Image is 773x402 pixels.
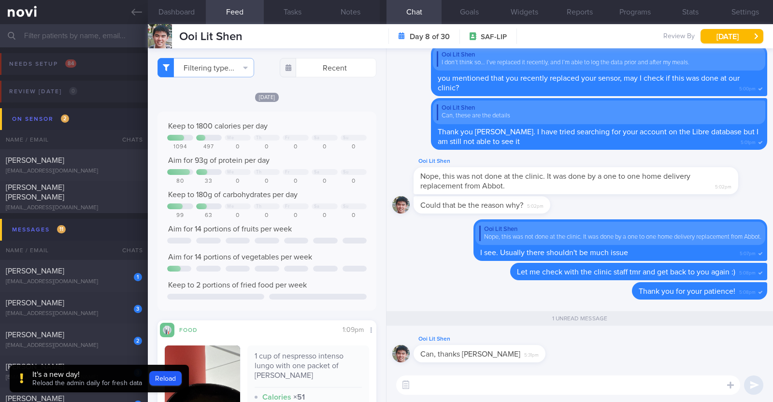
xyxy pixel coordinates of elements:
[256,204,261,209] div: Th
[524,349,539,359] span: 5:31pm
[109,241,148,260] div: Chats
[196,178,222,185] div: 33
[341,212,367,219] div: 0
[6,374,142,381] div: [EMAIL_ADDRESS][DOMAIN_NAME]
[254,144,280,151] div: 0
[715,181,731,190] span: 5:02pm
[225,144,251,151] div: 0
[312,178,338,185] div: 0
[6,267,64,275] span: [PERSON_NAME]
[527,201,544,210] span: 5:02pm
[314,170,319,175] div: Sa
[69,87,77,95] span: 0
[61,115,69,123] span: 2
[740,248,756,257] span: 5:07pm
[438,74,740,92] span: you mentioned that you recently replaced your sensor, may I check if this was done at our clinic?
[10,113,72,126] div: On sensor
[254,212,280,219] div: 0
[256,135,261,141] div: Th
[517,268,735,276] span: Let me check with the clinic staff tmr and get back to you again :)
[341,144,367,151] div: 0
[225,178,251,185] div: 0
[168,225,292,233] span: Aim for 14 portions of fruits per week
[741,137,756,146] span: 5:01pm
[262,393,291,401] strong: Calories
[663,32,695,41] span: Review By
[437,104,761,112] div: Ooi Lit Shen
[739,83,756,92] span: 5:00pm
[196,212,222,219] div: 63
[420,350,520,358] span: Can, thanks [PERSON_NAME]
[6,168,142,175] div: [EMAIL_ADDRESS][DOMAIN_NAME]
[6,157,64,164] span: [PERSON_NAME]
[57,225,66,233] span: 11
[343,204,348,209] div: Su
[149,371,182,386] button: Reload
[285,135,289,141] div: Fr
[6,331,64,339] span: [PERSON_NAME]
[314,135,319,141] div: Sa
[109,130,148,149] div: Chats
[179,31,243,43] span: Ooi Lit Shen
[283,212,309,219] div: 0
[7,85,80,98] div: Review [DATE]
[157,58,254,77] button: Filtering type...
[639,287,735,295] span: Thank you for your patience!
[410,32,450,42] strong: Day 8 of 30
[167,178,193,185] div: 80
[414,156,767,167] div: Ooi Lit Shen
[293,393,305,401] strong: × 51
[437,51,761,59] div: Ooi Lit Shen
[481,32,507,42] span: SAF-LIP
[420,201,523,209] span: Could that be the reason why?
[438,128,759,145] span: Thank you [PERSON_NAME]. I have tried searching for your account on the Libre database but I am s...
[32,370,142,379] div: It's a new day!
[225,212,251,219] div: 0
[420,172,690,190] span: Nope, this was not done at the clinic. It was done by a one to one home delivery replacement from...
[196,144,222,151] div: 497
[10,223,68,236] div: Messages
[6,278,142,286] div: [EMAIL_ADDRESS][DOMAIN_NAME]
[283,178,309,185] div: 0
[254,178,280,185] div: 0
[437,112,761,120] div: Can, these are the details
[341,178,367,185] div: 0
[227,204,234,209] div: We
[167,144,193,151] div: 1094
[227,135,234,141] div: We
[134,337,142,345] div: 2
[134,305,142,313] div: 3
[343,327,364,333] span: 1:09pm
[168,253,312,261] span: Aim for 14 portions of vegetables per week
[227,170,234,175] div: We
[479,226,761,233] div: Ooi Lit Shen
[312,212,338,219] div: 0
[6,299,64,307] span: [PERSON_NAME]
[285,204,289,209] div: Fr
[314,204,319,209] div: Sa
[168,281,307,289] span: Keep to 2 portions of fried food per week
[7,57,79,71] div: Needs setup
[6,363,64,371] span: [PERSON_NAME]
[437,59,761,67] div: I don’t think so… I’ve replaced it recently, and I’m able to log the data prior and after my meals.
[174,325,213,333] div: Food
[283,144,309,151] div: 0
[343,135,348,141] div: Su
[701,29,763,43] button: [DATE]
[255,351,362,388] div: 1 cup of nespresso intenso lungo with one packet of [PERSON_NAME]
[65,59,76,68] span: 84
[255,93,279,102] span: [DATE]
[6,204,142,212] div: [EMAIL_ADDRESS][DOMAIN_NAME]
[414,333,574,345] div: Ooi Lit Shen
[739,267,756,276] span: 5:08pm
[32,380,142,387] span: Reload the admin daily for fresh data
[256,170,261,175] div: Th
[168,191,298,199] span: Keep to 180g of carbohydrates per day
[285,170,289,175] div: Fr
[343,170,348,175] div: Su
[6,184,64,201] span: [PERSON_NAME] [PERSON_NAME]
[6,342,142,349] div: [EMAIL_ADDRESS][DOMAIN_NAME]
[167,212,193,219] div: 99
[312,144,338,151] div: 0
[6,310,142,317] div: [EMAIL_ADDRESS][DOMAIN_NAME]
